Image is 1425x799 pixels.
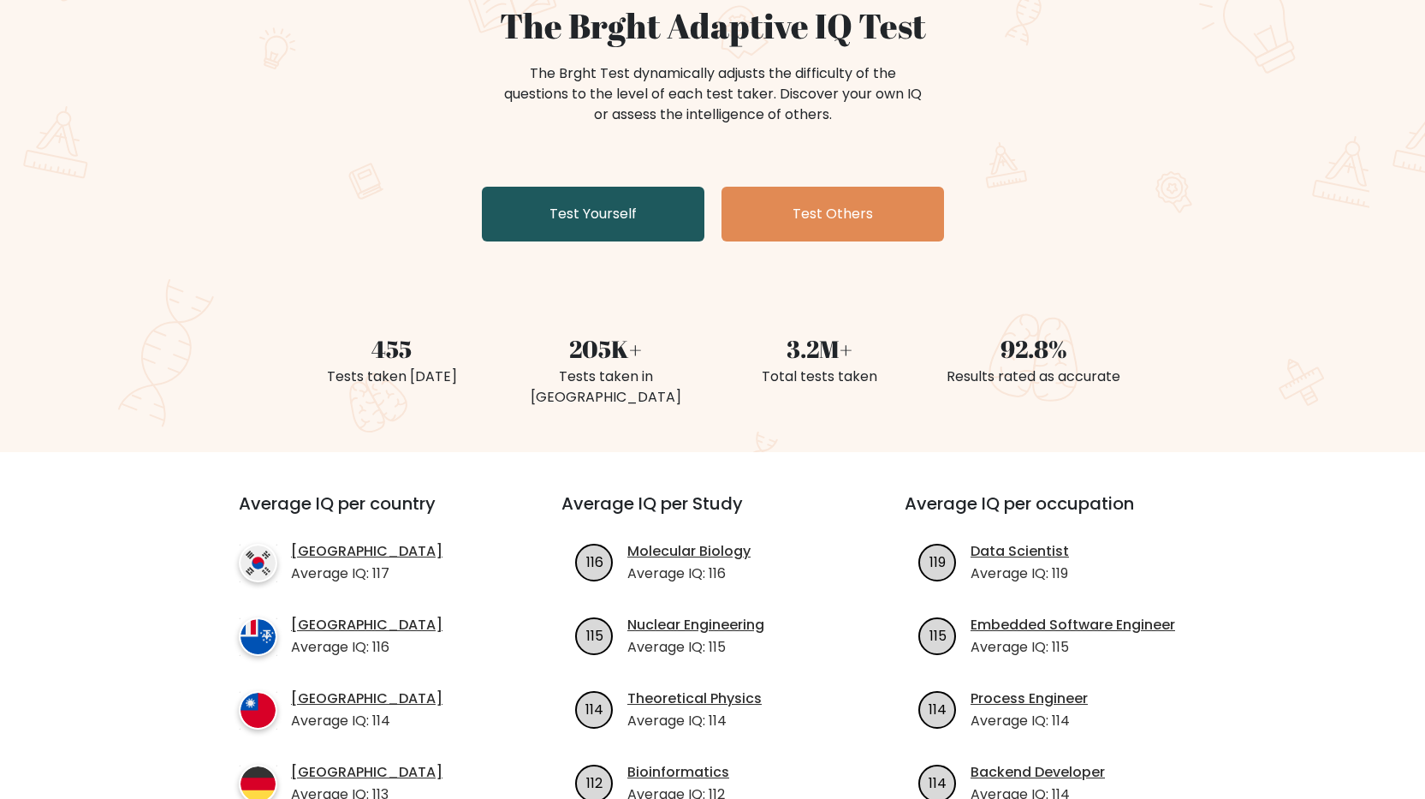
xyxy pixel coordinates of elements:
text: 115 [586,625,603,645]
p: Average IQ: 114 [627,711,762,731]
div: Tests taken [DATE] [295,367,489,387]
a: Test Yourself [482,187,704,241]
p: Average IQ: 115 [627,637,764,658]
div: Results rated as accurate [937,367,1131,387]
a: [GEOGRAPHIC_DATA] [291,762,442,783]
a: Backend Developer [971,762,1105,783]
a: [GEOGRAPHIC_DATA] [291,689,442,709]
img: country [239,691,277,730]
h3: Average IQ per occupation [905,493,1207,534]
p: Average IQ: 116 [627,563,751,584]
a: [GEOGRAPHIC_DATA] [291,541,442,562]
div: Tests taken in [GEOGRAPHIC_DATA] [509,367,703,408]
p: Average IQ: 115 [971,637,1175,658]
a: Data Scientist [971,541,1069,562]
img: country [239,544,277,582]
p: Average IQ: 117 [291,563,442,584]
text: 112 [586,772,603,792]
h3: Average IQ per Study [561,493,864,534]
a: [GEOGRAPHIC_DATA] [291,615,442,635]
div: 92.8% [937,331,1131,367]
a: Test Others [721,187,944,241]
text: 119 [929,552,946,571]
p: Average IQ: 116 [291,637,442,658]
a: Molecular Biology [627,541,751,562]
div: 205K+ [509,331,703,367]
h1: The Brght Adaptive IQ Test [295,5,1131,46]
div: Total tests taken [723,367,917,387]
text: 114 [929,772,947,792]
h3: Average IQ per country [239,493,500,534]
a: Bioinformatics [627,762,729,783]
div: 455 [295,331,489,367]
p: Average IQ: 114 [971,711,1088,731]
div: The Brght Test dynamically adjusts the difficulty of the questions to the level of each test take... [499,63,927,125]
img: country [239,617,277,656]
text: 114 [585,699,603,719]
a: Embedded Software Engineer [971,615,1175,635]
div: 3.2M+ [723,331,917,367]
text: 115 [929,625,947,645]
text: 116 [586,552,603,571]
p: Average IQ: 119 [971,563,1069,584]
a: Nuclear Engineering [627,615,764,635]
a: Theoretical Physics [627,689,762,709]
p: Average IQ: 114 [291,711,442,731]
a: Process Engineer [971,689,1088,709]
text: 114 [929,699,947,719]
